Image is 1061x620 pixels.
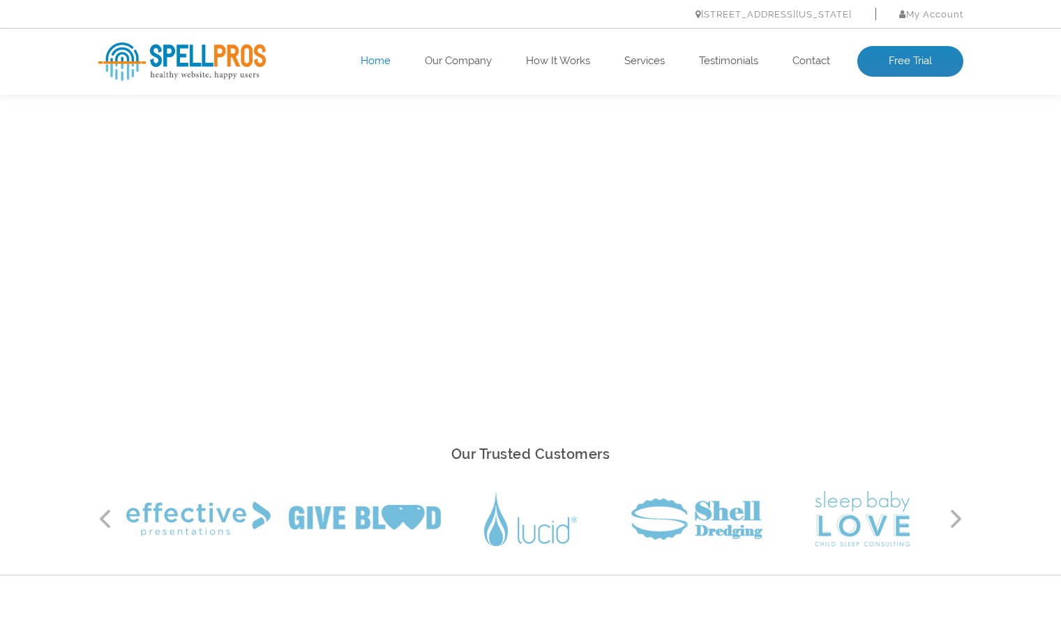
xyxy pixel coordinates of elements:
[484,492,577,546] img: Lucid
[98,508,112,529] button: Previous
[815,491,910,547] img: Sleep Baby Love
[289,505,441,533] img: Give Blood
[98,442,963,467] h2: Our Trusted Customers
[126,501,271,536] img: Effective
[949,508,963,529] button: Next
[631,498,762,540] img: Shell Dredging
